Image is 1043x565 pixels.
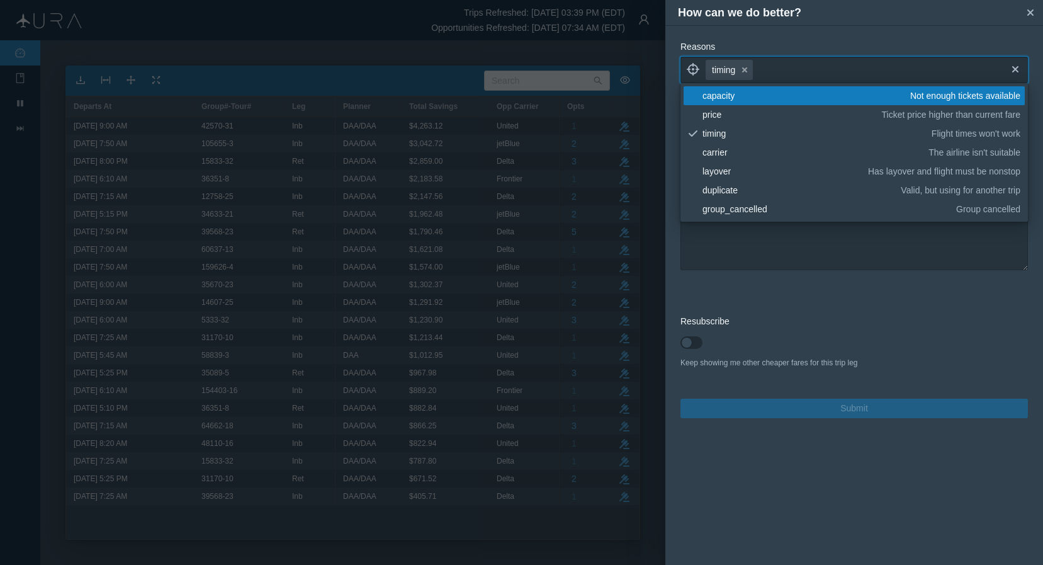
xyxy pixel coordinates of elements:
span: timing [712,64,735,76]
span: Resubscribe [680,316,730,326]
div: price [702,108,877,121]
span: Ticket price higher than current fare [882,108,1020,121]
span: Has layover and flight must be nonstop [868,165,1020,178]
span: Reasons [680,42,715,52]
span: Group cancelled [956,203,1020,215]
div: timing [702,127,927,140]
div: layover [702,165,864,178]
span: The airline isn't suitable [928,146,1020,159]
span: Flight times won't work [932,127,1020,140]
div: duplicate [702,184,896,197]
span: Not enough tickets available [910,89,1020,102]
div: Keep showing me other cheaper fares for this trip leg [680,357,1028,368]
span: Submit [840,402,868,415]
button: Close [1021,3,1040,22]
span: Valid, but using for another trip [901,184,1020,197]
div: capacity [702,89,906,102]
div: group_cancelled [702,203,952,215]
h4: How can we do better? [678,4,1021,21]
button: Submit [680,399,1028,418]
div: carrier [702,146,924,159]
